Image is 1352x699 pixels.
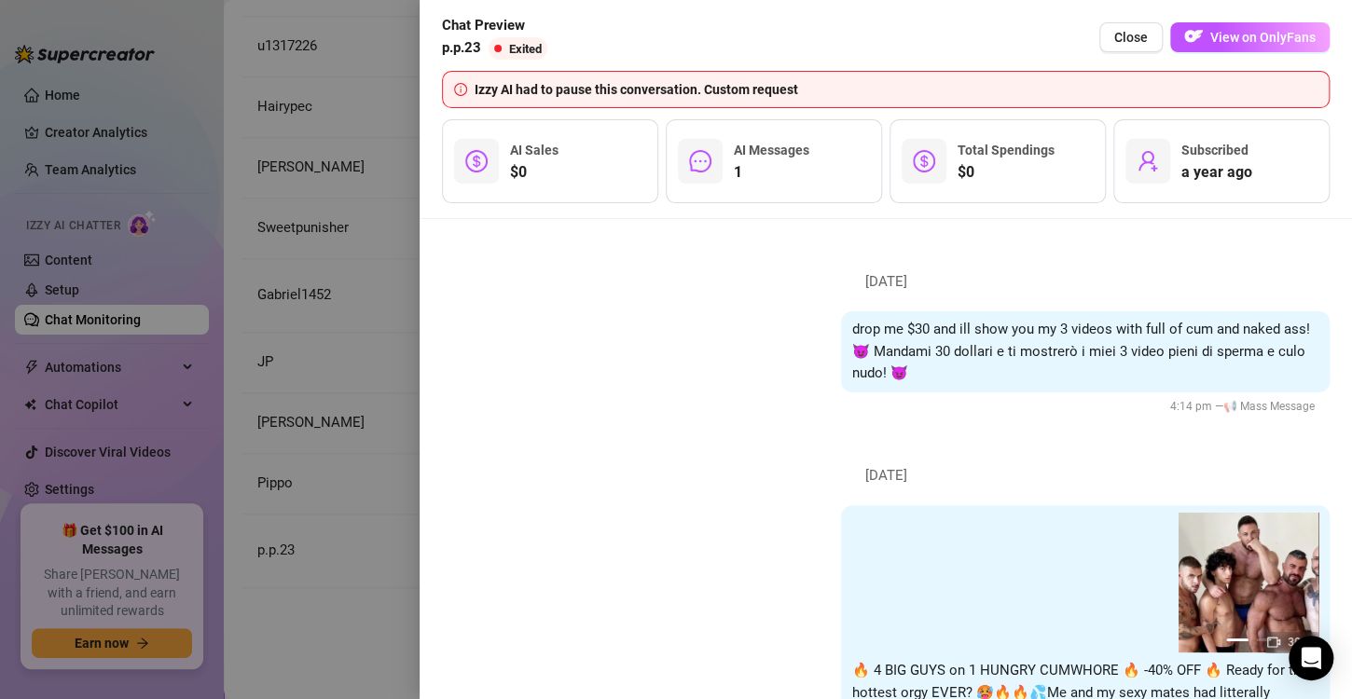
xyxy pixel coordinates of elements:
span: 📢 Mass Message [1223,400,1315,413]
span: $0 [510,161,559,184]
span: 1 [734,161,809,184]
span: dollar [913,150,935,172]
button: 2 [1256,638,1271,641]
a: OFView on OnlyFans [1170,22,1330,53]
span: [DATE] [851,271,921,294]
span: 30:13 [1288,636,1317,649]
span: message [689,150,711,172]
span: Exited [509,42,542,56]
span: p.p.23 [442,37,481,60]
span: Close [1114,30,1148,45]
button: OFView on OnlyFans [1170,22,1330,52]
span: user-add [1137,150,1159,172]
span: [DATE] [851,465,921,487]
img: media [1179,513,1318,652]
div: Open Intercom Messenger [1289,636,1333,680]
span: View on OnlyFans [1210,30,1316,45]
span: dollar [465,150,488,172]
span: drop me $30 and ill show you my 3 videos with full of cum and naked ass! 😈 Mandami 30 dollari e t... [852,321,1310,381]
img: OF [1184,27,1203,46]
span: Chat Preview [442,15,555,37]
button: next [1296,575,1311,590]
span: AI Messages [734,143,809,158]
div: Izzy AI had to pause this conversation. Custom request [475,79,1318,100]
span: a year ago [1181,161,1252,184]
span: Total Spendings [958,143,1055,158]
span: Subscribed [1181,143,1249,158]
span: video-camera [1267,636,1280,649]
button: Close [1099,22,1163,52]
span: AI Sales [510,143,559,158]
span: $0 [958,161,1055,184]
span: 4:14 pm — [1170,400,1320,413]
button: prev [1186,575,1201,590]
span: info-circle [454,83,467,96]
